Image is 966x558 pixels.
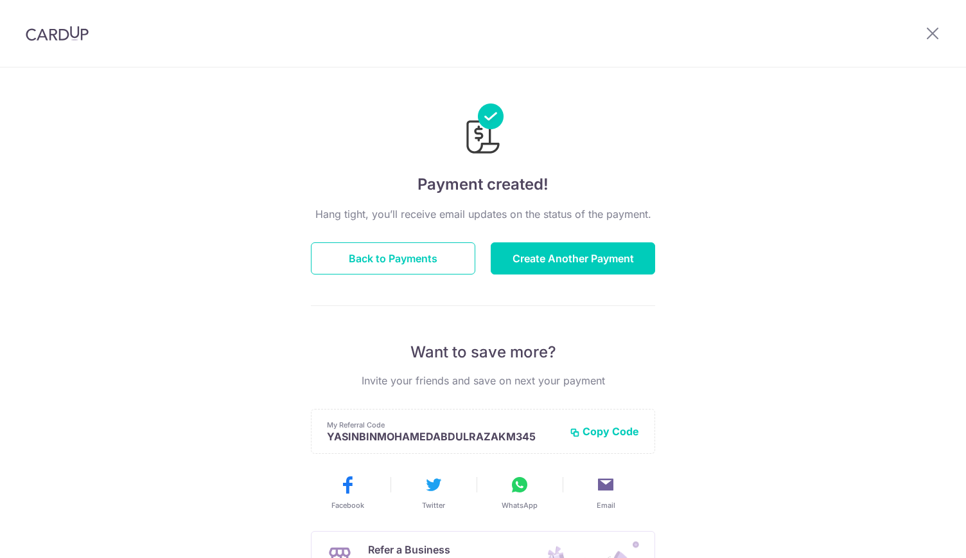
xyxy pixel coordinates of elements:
[331,500,364,510] span: Facebook
[26,26,89,41] img: CardUp
[570,425,639,438] button: Copy Code
[597,500,615,510] span: Email
[327,430,559,443] p: YASINBINMOHAMEDABDULRAZAKM345
[482,474,558,510] button: WhatsApp
[462,104,504,157] img: Payments
[311,173,655,196] h4: Payment created!
[311,342,655,363] p: Want to save more?
[396,474,471,510] button: Twitter
[327,420,559,430] p: My Referral Code
[311,373,655,388] p: Invite your friends and save on next your payment
[311,242,475,274] button: Back to Payments
[311,206,655,222] p: Hang tight, you’ll receive email updates on the status of the payment.
[568,474,644,510] button: Email
[491,242,655,274] button: Create Another Payment
[502,500,538,510] span: WhatsApp
[422,500,445,510] span: Twitter
[368,542,509,557] p: Refer a Business
[310,474,385,510] button: Facebook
